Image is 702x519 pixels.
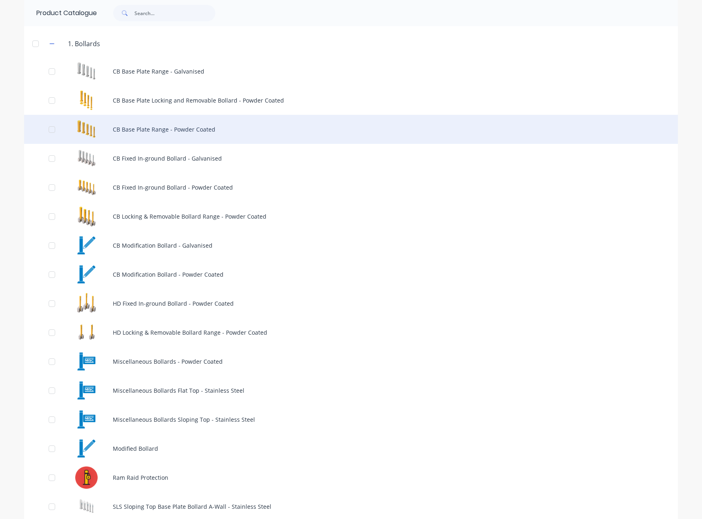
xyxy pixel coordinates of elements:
div: HD Locking & Removable Bollard Range - Powder CoatedHD Locking & Removable Bollard Range - Powder... [24,318,678,347]
div: CB Locking & Removable Bollard Range - Powder CoatedCB Locking & Removable Bollard Range - Powder... [24,202,678,231]
div: CB Base Plate Locking and Removable Bollard - Powder CoatedCB Base Plate Locking and Removable Bo... [24,86,678,115]
input: Search... [134,5,215,21]
div: Ram Raid ProtectionRam Raid Protection [24,463,678,492]
div: Miscellaneous Bollards Sloping Top - Stainless SteelMiscellaneous Bollards Sloping Top - Stainles... [24,405,678,434]
div: CB Fixed In-ground Bollard - GalvanisedCB Fixed In-ground Bollard - Galvanised [24,144,678,173]
div: CB Modification Bollard - Galvanised CB Modification Bollard - Galvanised [24,231,678,260]
div: 1. Bollards [61,39,107,49]
div: HD Fixed In-ground Bollard - Powder CoatedHD Fixed In-ground Bollard - Powder Coated [24,289,678,318]
div: CB Modification Bollard - Powder CoatedCB Modification Bollard - Powder Coated [24,260,678,289]
div: Modified BollardModified Bollard [24,434,678,463]
div: CB Fixed In-ground Bollard - Powder CoatedCB Fixed In-ground Bollard - Powder Coated [24,173,678,202]
div: Miscellaneous Bollards - Powder CoatedMiscellaneous Bollards - Powder Coated [24,347,678,376]
div: Miscellaneous Bollards Flat Top - Stainless SteelMiscellaneous Bollards Flat Top - Stainless Steel [24,376,678,405]
div: CB Base Plate Range - Powder CoatedCB Base Plate Range - Powder Coated [24,115,678,144]
div: CB Base Plate Range - GalvanisedCB Base Plate Range - Galvanised [24,57,678,86]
